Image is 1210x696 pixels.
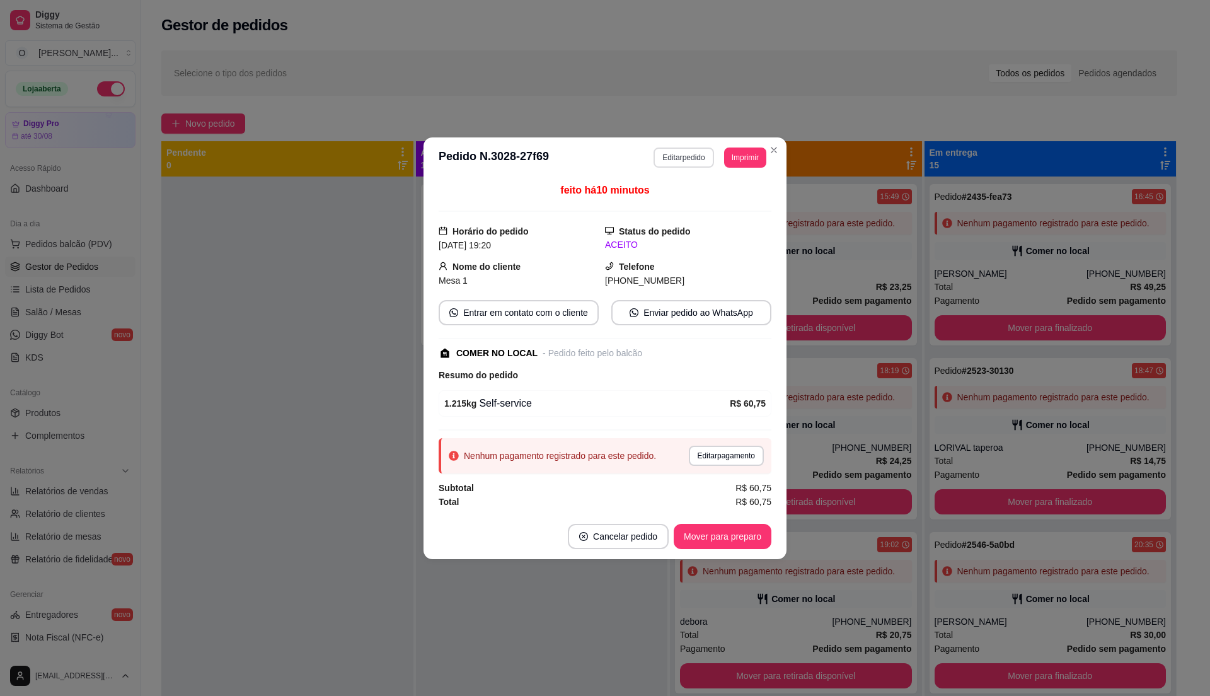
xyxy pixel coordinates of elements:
button: Close [764,140,784,160]
strong: Total [439,497,459,507]
span: phone [605,262,614,270]
span: [DATE] 19:20 [439,240,491,250]
strong: R$ 60,75 [730,398,766,409]
div: ACEITO [605,238,771,252]
strong: Status do pedido [619,226,691,236]
span: whats-app [449,308,458,317]
span: user [439,262,447,270]
h3: Pedido N. 3028-27f69 [439,148,549,168]
span: whats-app [630,308,638,317]
button: whats-appEntrar em contato com o cliente [439,300,599,325]
button: Editarpagamento [689,446,764,466]
span: feito há 10 minutos [560,185,649,195]
span: R$ 60,75 [735,481,771,495]
strong: Horário do pedido [452,226,529,236]
span: [PHONE_NUMBER] [605,275,684,286]
button: Editarpedido [654,148,713,168]
button: Imprimir [724,148,766,168]
div: - Pedido feito pelo balcão [543,347,642,360]
button: close-circleCancelar pedido [568,524,669,549]
span: Mesa 1 [439,275,468,286]
strong: Nome do cliente [452,262,521,272]
span: R$ 60,75 [735,495,771,509]
button: Mover para preparo [674,524,771,549]
div: COMER NO LOCAL [456,347,538,360]
div: Nenhum pagamento registrado para este pedido. [464,449,656,462]
strong: Telefone [619,262,655,272]
span: calendar [439,226,447,235]
strong: Resumo do pedido [439,370,518,380]
div: Self-service [444,396,730,411]
strong: 1.215 kg [444,398,476,409]
strong: Subtotal [439,483,474,493]
button: whats-appEnviar pedido ao WhatsApp [611,300,771,325]
span: desktop [605,226,614,235]
span: close-circle [579,532,588,541]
